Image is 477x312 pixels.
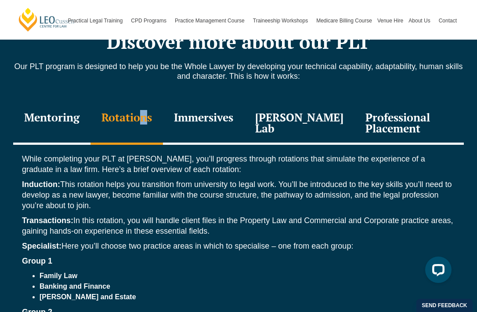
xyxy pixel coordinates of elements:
[22,215,455,236] p: In this rotation, you will handle client files in the Property Law and Commercial and Corporate p...
[40,293,136,301] strong: [PERSON_NAME] and Estate
[22,180,60,189] strong: Induction:
[375,2,406,40] a: Venue Hire
[406,2,436,40] a: About Us
[250,2,314,40] a: Traineeship Workshops
[22,179,455,211] p: This rotation helps you transition from university to legal work. You’ll be introduced to the key...
[163,103,244,145] div: Immersives
[172,2,250,40] a: Practice Management Course
[40,283,110,290] strong: Banking and Finance
[128,2,172,40] a: CPD Programs
[65,2,129,40] a: Practical Legal Training
[40,272,77,279] strong: Family Law
[314,2,375,40] a: Medicare Billing Course
[22,241,455,251] p: Here you’ll choose two practice areas in which to specialise – one from each group:
[13,31,464,53] h2: Discover more about our PLT
[22,242,61,250] strong: Specialist:
[418,253,455,290] iframe: LiveChat chat widget
[13,62,464,81] p: Our PLT program is designed to help you be the Whole Lawyer by developing your technical capabili...
[22,216,73,225] strong: Transactions:
[22,154,455,175] p: While completing your PLT at [PERSON_NAME], you’ll progress through rotations that simulate the e...
[436,2,459,40] a: Contact
[13,103,90,145] div: Mentoring
[18,7,76,32] a: [PERSON_NAME] Centre for Law
[22,257,52,265] strong: Group 1
[354,103,464,145] div: Professional Placement
[244,103,354,145] div: [PERSON_NAME] Lab
[90,103,163,145] div: Rotations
